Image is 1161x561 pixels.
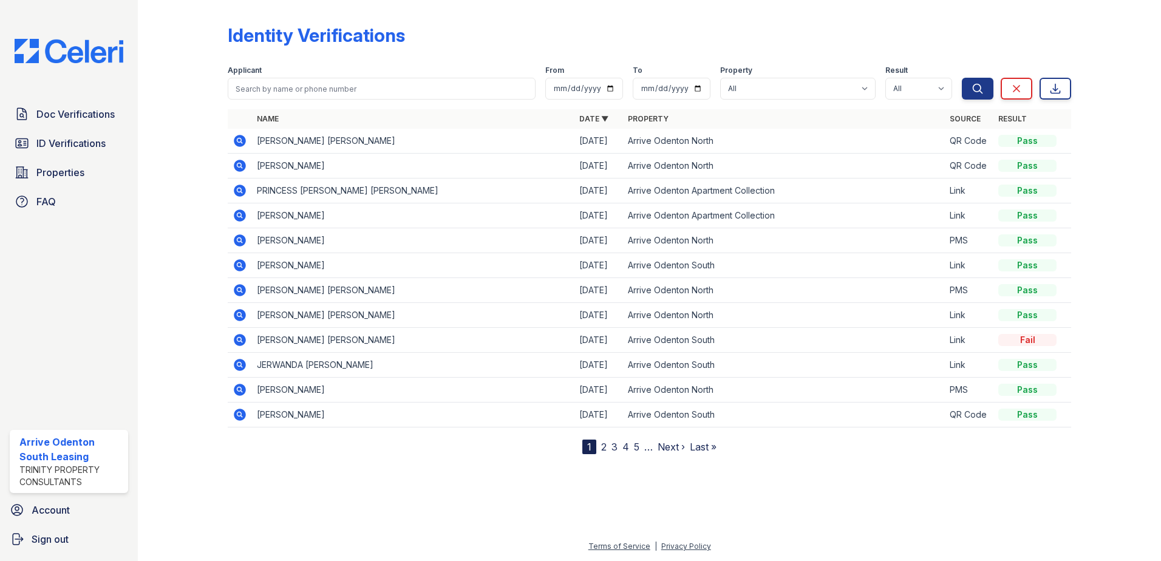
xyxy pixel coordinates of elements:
td: [DATE] [574,129,623,154]
td: QR Code [945,129,993,154]
span: Account [32,503,70,517]
td: Arrive Odenton North [623,154,945,178]
td: Link [945,178,993,203]
a: Terms of Service [588,542,650,551]
a: Date ▼ [579,114,608,123]
div: Pass [998,359,1057,371]
a: Properties [10,160,128,185]
a: 2 [601,441,607,453]
div: Fail [998,334,1057,346]
div: Trinity Property Consultants [19,464,123,488]
td: PRINCESS [PERSON_NAME] [PERSON_NAME] [252,178,574,203]
td: Arrive Odenton North [623,228,945,253]
td: [DATE] [574,253,623,278]
span: Sign out [32,532,69,546]
div: Pass [998,384,1057,396]
div: Pass [998,135,1057,147]
div: Pass [998,259,1057,271]
a: Privacy Policy [661,542,711,551]
td: [DATE] [574,328,623,353]
td: [DATE] [574,228,623,253]
td: [DATE] [574,403,623,427]
span: … [644,440,653,454]
td: [PERSON_NAME] [252,403,574,427]
div: Pass [998,209,1057,222]
label: From [545,66,564,75]
td: [PERSON_NAME] [252,378,574,403]
td: [PERSON_NAME] [252,253,574,278]
span: FAQ [36,194,56,209]
td: [DATE] [574,378,623,403]
td: [DATE] [574,178,623,203]
td: Arrive Odenton Apartment Collection [623,203,945,228]
td: [PERSON_NAME] [252,203,574,228]
a: Account [5,498,133,522]
td: [PERSON_NAME] [PERSON_NAME] [252,278,574,303]
a: 5 [634,441,639,453]
div: Pass [998,234,1057,246]
a: Source [950,114,981,123]
td: Link [945,253,993,278]
td: Link [945,303,993,328]
td: Arrive Odenton North [623,278,945,303]
td: [DATE] [574,203,623,228]
div: Pass [998,309,1057,321]
td: QR Code [945,154,993,178]
input: Search by name or phone number [228,78,536,100]
a: FAQ [10,189,128,214]
td: Arrive Odenton Apartment Collection [623,178,945,203]
label: Property [720,66,752,75]
div: Pass [998,284,1057,296]
td: Link [945,353,993,378]
a: Name [257,114,279,123]
td: [PERSON_NAME] [252,228,574,253]
img: CE_Logo_Blue-a8612792a0a2168367f1c8372b55b34899dd931a85d93a1a3d3e32e68fde9ad4.png [5,39,133,63]
a: Last » [690,441,717,453]
td: Arrive Odenton North [623,378,945,403]
td: [DATE] [574,353,623,378]
td: [PERSON_NAME] [PERSON_NAME] [252,129,574,154]
div: | [655,542,657,551]
td: Link [945,203,993,228]
a: Property [628,114,669,123]
td: PMS [945,378,993,403]
td: Arrive Odenton South [623,353,945,378]
td: PMS [945,278,993,303]
div: Identity Verifications [228,24,405,46]
td: Arrive Odenton North [623,303,945,328]
td: Arrive Odenton South [623,328,945,353]
div: Pass [998,409,1057,421]
td: [DATE] [574,154,623,178]
td: JERWANDA [PERSON_NAME] [252,353,574,378]
a: 3 [611,441,618,453]
div: Pass [998,185,1057,197]
a: Doc Verifications [10,102,128,126]
td: Arrive Odenton South [623,403,945,427]
a: 4 [622,441,629,453]
span: Properties [36,165,84,180]
span: ID Verifications [36,136,106,151]
div: Arrive Odenton South Leasing [19,435,123,464]
td: Arrive Odenton South [623,253,945,278]
div: 1 [582,440,596,454]
td: QR Code [945,403,993,427]
a: Sign out [5,527,133,551]
td: [DATE] [574,278,623,303]
label: Applicant [228,66,262,75]
span: Doc Verifications [36,107,115,121]
td: [DATE] [574,303,623,328]
td: [PERSON_NAME] [252,154,574,178]
td: PMS [945,228,993,253]
a: Result [998,114,1027,123]
label: Result [885,66,908,75]
label: To [633,66,642,75]
td: [PERSON_NAME] [PERSON_NAME] [252,303,574,328]
td: Link [945,328,993,353]
a: ID Verifications [10,131,128,155]
div: Pass [998,160,1057,172]
td: [PERSON_NAME] [PERSON_NAME] [252,328,574,353]
a: Next › [658,441,685,453]
td: Arrive Odenton North [623,129,945,154]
